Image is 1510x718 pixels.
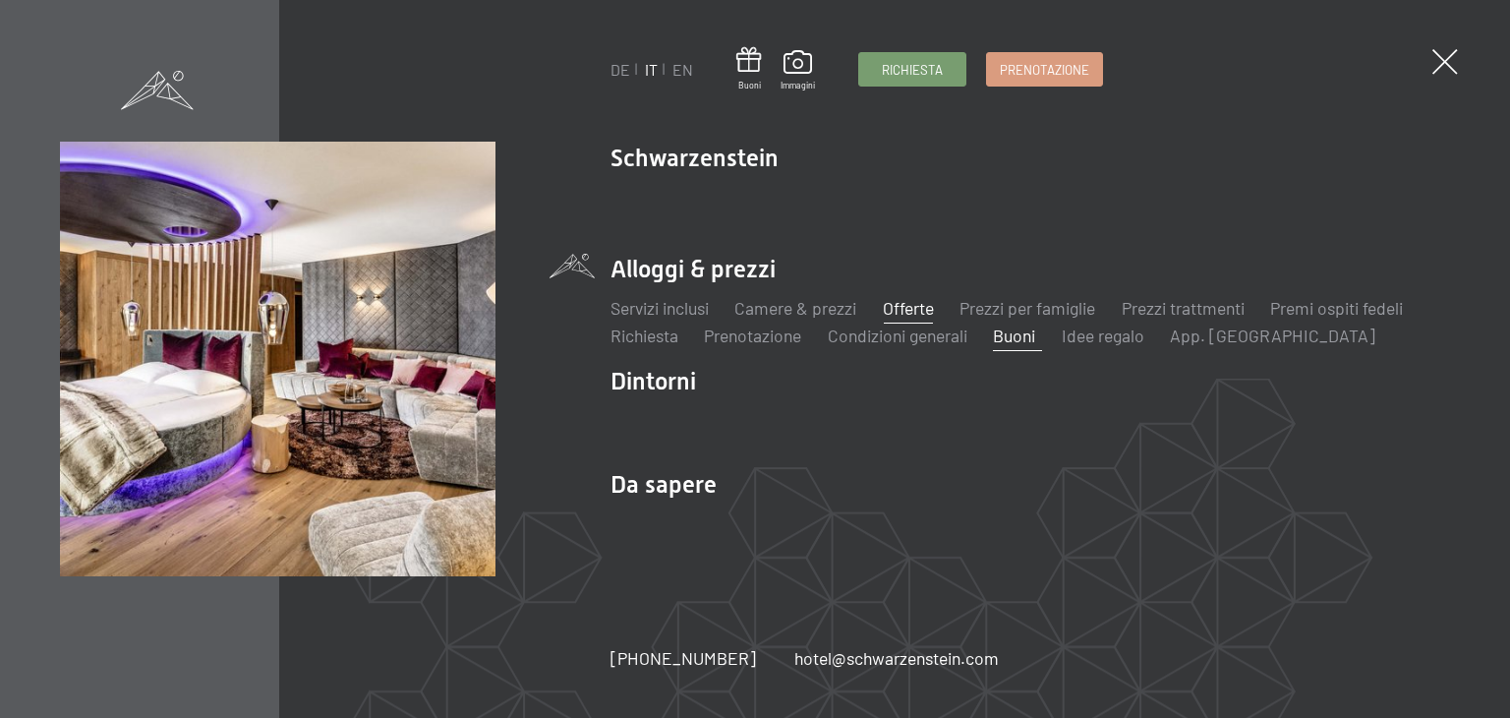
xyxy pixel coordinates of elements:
[883,297,934,319] a: Offerte
[1000,61,1089,79] span: Prenotazione
[987,53,1102,86] a: Prenotazione
[610,646,756,671] a: [PHONE_NUMBER]
[882,61,943,79] span: Richiesta
[610,325,678,346] a: Richiesta
[645,60,658,79] a: IT
[1170,325,1375,346] a: App. [GEOGRAPHIC_DATA]
[704,325,801,346] a: Prenotazione
[610,647,756,669] span: [PHONE_NUMBER]
[672,60,693,79] a: EN
[781,50,815,91] a: Immagini
[1270,297,1403,319] a: Premi ospiti fedeli
[736,80,762,91] span: Buoni
[828,325,967,346] a: Condizioni generali
[610,60,630,79] a: DE
[736,47,762,91] a: Buoni
[1062,325,1144,346] a: Idee regalo
[734,297,856,319] a: Camere & prezzi
[959,297,1095,319] a: Prezzi per famiglie
[610,297,709,319] a: Servizi inclusi
[794,646,999,671] a: hotel@schwarzenstein.com
[859,53,965,86] a: Richiesta
[781,80,815,91] span: Immagini
[1122,297,1245,319] a: Prezzi trattmenti
[993,325,1035,346] a: Buoni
